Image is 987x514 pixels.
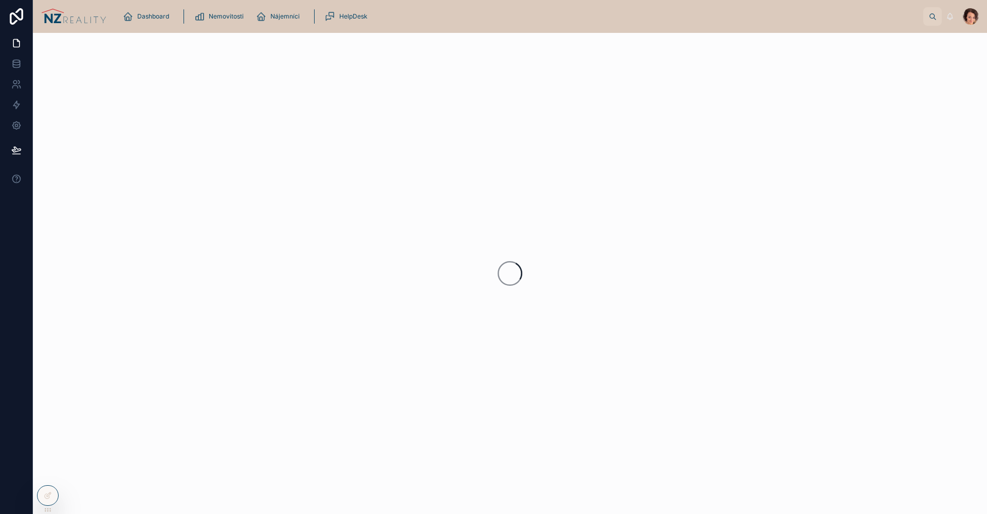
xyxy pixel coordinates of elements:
a: Dashboard [120,7,176,26]
a: HelpDesk [322,7,375,26]
a: Nájemníci [253,7,307,26]
span: Dashboard [137,12,169,21]
span: Nemovitosti [209,12,244,21]
a: Nemovitosti [191,7,251,26]
span: HelpDesk [339,12,368,21]
div: scrollable content [115,5,923,28]
img: App logo [41,8,106,25]
span: Nájemníci [270,12,300,21]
